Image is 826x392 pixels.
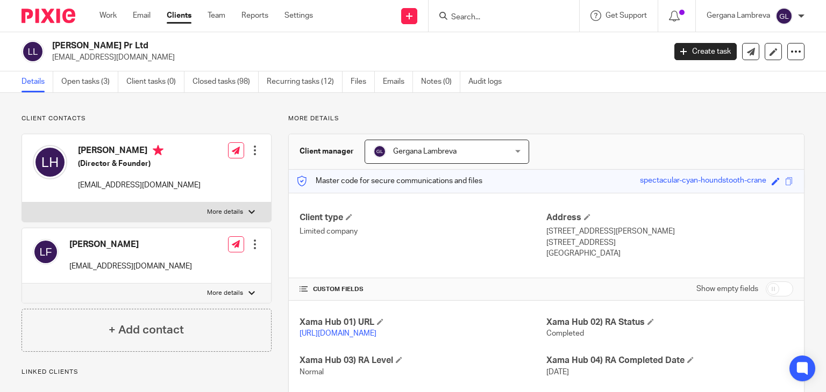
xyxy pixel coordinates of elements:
[674,43,737,60] a: Create task
[22,9,75,23] img: Pixie
[22,40,44,63] img: svg%3E
[546,317,793,328] h4: Xama Hub 02) RA Status
[52,40,537,52] h2: [PERSON_NAME] Pr Ltd
[373,145,386,158] img: svg%3E
[61,71,118,92] a: Open tasks (3)
[267,71,343,92] a: Recurring tasks (12)
[78,145,201,158] h4: [PERSON_NAME]
[22,114,272,123] p: Client contacts
[69,261,192,272] p: [EMAIL_ADDRESS][DOMAIN_NAME]
[640,175,766,187] div: spectacular-cyan-houndstooth-crane
[351,71,375,92] a: Files
[284,10,313,21] a: Settings
[109,322,184,338] h4: + Add contact
[33,239,59,265] img: svg%3E
[126,71,184,92] a: Client tasks (0)
[300,226,546,237] p: Limited company
[775,8,793,25] img: svg%3E
[99,10,117,21] a: Work
[546,212,793,223] h4: Address
[546,248,793,259] p: [GEOGRAPHIC_DATA]
[468,71,510,92] a: Audit logs
[546,226,793,237] p: [STREET_ADDRESS][PERSON_NAME]
[393,148,457,155] span: Gergana Lambreva
[167,10,191,21] a: Clients
[33,145,67,179] img: svg%3E
[300,212,546,223] h4: Client type
[153,145,163,156] i: Primary
[193,71,259,92] a: Closed tasks (98)
[606,12,647,19] span: Get Support
[78,158,201,169] h5: (Director & Founder)
[696,284,758,294] label: Show empty fields
[300,285,546,294] h4: CUSTOM FIELDS
[300,146,354,157] h3: Client manager
[52,52,658,63] p: [EMAIL_ADDRESS][DOMAIN_NAME]
[133,10,151,21] a: Email
[297,176,482,186] p: Master code for secure communications and files
[78,180,201,191] p: [EMAIL_ADDRESS][DOMAIN_NAME]
[546,237,793,248] p: [STREET_ADDRESS]
[546,368,569,376] span: [DATE]
[300,330,376,337] a: [URL][DOMAIN_NAME]
[546,330,584,337] span: Completed
[707,10,770,21] p: Gergana Lambreva
[546,355,793,366] h4: Xama Hub 04) RA Completed Date
[22,71,53,92] a: Details
[421,71,460,92] a: Notes (0)
[450,13,547,23] input: Search
[207,289,243,297] p: More details
[208,10,225,21] a: Team
[22,368,272,376] p: Linked clients
[383,71,413,92] a: Emails
[207,208,243,216] p: More details
[288,114,804,123] p: More details
[300,317,546,328] h4: Xama Hub 01) URL
[300,355,546,366] h4: Xama Hub 03) RA Level
[300,368,324,376] span: Normal
[241,10,268,21] a: Reports
[69,239,192,250] h4: [PERSON_NAME]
